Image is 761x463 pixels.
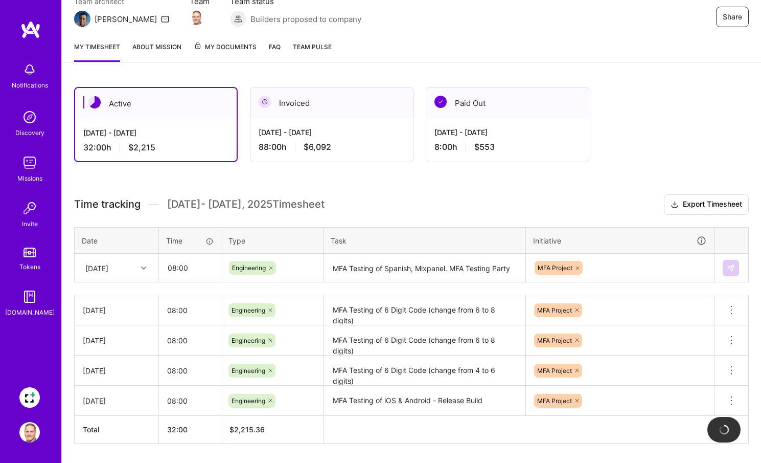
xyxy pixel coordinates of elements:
[75,88,237,119] div: Active
[293,41,332,62] a: Team Pulse
[232,397,265,405] span: Engineering
[19,261,40,272] div: Tokens
[259,127,405,138] div: [DATE] - [DATE]
[95,14,157,25] div: [PERSON_NAME]
[716,7,749,27] button: Share
[19,422,40,443] img: User Avatar
[19,198,40,218] img: Invite
[293,43,332,51] span: Team Pulse
[229,425,265,434] span: $ 2,215.36
[325,357,524,385] textarea: MFA Testing of 6 Digit Code (change from 4 to 6 digits)
[167,198,325,211] span: [DATE] - [DATE] , 2025 Timesheet
[75,416,159,444] th: Total
[533,235,707,247] div: Initiative
[159,327,221,354] input: HH:MM
[12,80,48,91] div: Notifications
[434,96,447,108] img: Paid Out
[74,41,120,62] a: My timesheet
[474,142,495,152] span: $553
[189,10,204,25] img: Team Member Avatar
[83,142,228,153] div: 32:00 h
[83,395,150,406] div: [DATE]
[74,11,90,27] img: Team Architect
[19,59,40,80] img: bell
[159,254,220,281] input: HH:MM
[324,227,526,254] th: Task
[723,260,740,276] div: null
[19,286,40,307] img: guide book
[537,306,572,314] span: MFA Project
[325,326,524,355] textarea: MFA Testing of 6 Digit Code (change from 6 to 8 digits)
[304,142,331,152] span: $6,092
[17,387,42,408] a: Wellth: QA Engineer for Health & Wellness Company
[166,235,214,246] div: Time
[19,387,40,408] img: Wellth: QA Engineer for Health & Wellness Company
[194,41,257,53] span: My Documents
[325,296,524,324] textarea: MFA Testing of 6 Digit Code (change from 6 to 8 digits)
[232,306,265,314] span: Engineering
[250,87,413,119] div: Invoiced
[723,12,742,22] span: Share
[19,107,40,127] img: discovery
[194,41,257,62] a: My Documents
[128,142,155,153] span: $2,215
[141,266,146,271] i: icon Chevron
[259,142,405,152] div: 88:00 h
[17,422,42,443] a: User Avatar
[434,127,581,138] div: [DATE] - [DATE]
[132,41,181,62] a: About Mission
[85,262,108,273] div: [DATE]
[22,218,38,229] div: Invite
[269,41,281,62] a: FAQ
[74,198,141,211] span: Time tracking
[5,307,55,318] div: [DOMAIN_NAME]
[19,152,40,173] img: teamwork
[259,96,271,108] img: Invoiced
[20,20,41,39] img: logo
[15,127,44,138] div: Discovery
[83,305,150,316] div: [DATE]
[161,15,169,23] i: icon Mail
[230,11,246,27] img: Builders proposed to company
[190,9,203,26] a: Team Member Avatar
[537,397,572,405] span: MFA Project
[159,357,221,384] input: HH:MM
[159,387,221,414] input: HH:MM
[664,194,749,215] button: Export Timesheet
[250,14,361,25] span: Builders proposed to company
[24,248,36,257] img: tokens
[426,87,589,119] div: Paid Out
[537,337,572,344] span: MFA Project
[83,365,150,376] div: [DATE]
[718,423,730,436] img: loading
[221,227,324,254] th: Type
[232,337,265,344] span: Engineering
[671,200,679,210] i: icon Download
[88,96,101,108] img: Active
[75,227,159,254] th: Date
[434,142,581,152] div: 8:00 h
[159,416,221,444] th: 32:00
[538,264,572,272] span: MFA Project
[325,387,524,415] textarea: MFA Testing of iOS & Android - Release Build
[537,367,572,374] span: MFA Project
[83,335,150,346] div: [DATE]
[17,173,42,184] div: Missions
[232,264,266,272] span: Engineering
[727,264,735,272] img: Submit
[159,297,221,324] input: HH:MM
[83,127,228,138] div: [DATE] - [DATE]
[325,255,524,282] textarea: MFA Testing of Spanish, Mixpanel. MFA Testing Party
[232,367,265,374] span: Engineering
